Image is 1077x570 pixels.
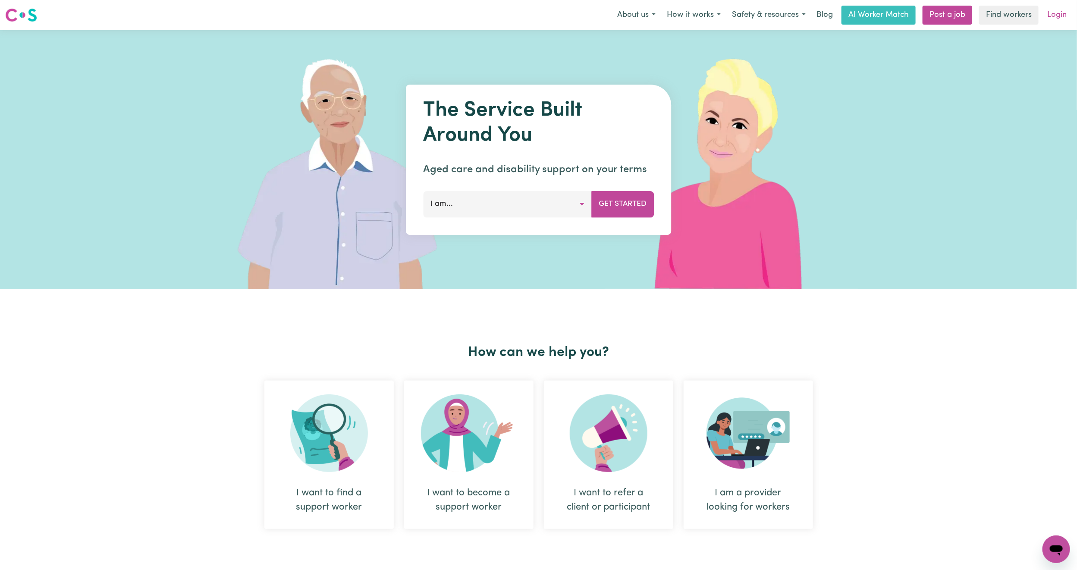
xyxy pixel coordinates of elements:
[290,394,368,472] img: Search
[706,394,790,472] img: Provider
[5,7,37,23] img: Careseekers logo
[425,486,513,514] div: I want to become a support worker
[570,394,647,472] img: Refer
[811,6,838,25] a: Blog
[259,344,818,361] h2: How can we help you?
[704,486,792,514] div: I am a provider looking for workers
[591,191,654,217] button: Get Started
[726,6,811,24] button: Safety & resources
[661,6,726,24] button: How it works
[1042,535,1070,563] iframe: Button to launch messaging window, conversation in progress
[423,98,654,148] h1: The Service Built Around You
[404,381,534,529] div: I want to become a support worker
[842,6,916,25] a: AI Worker Match
[684,381,813,529] div: I am a provider looking for workers
[423,191,592,217] button: I am...
[421,394,517,472] img: Become Worker
[923,6,972,25] a: Post a job
[544,381,673,529] div: I want to refer a client or participant
[5,5,37,25] a: Careseekers logo
[423,162,654,177] p: Aged care and disability support on your terms
[285,486,373,514] div: I want to find a support worker
[612,6,661,24] button: About us
[979,6,1039,25] a: Find workers
[565,486,653,514] div: I want to refer a client or participant
[1042,6,1072,25] a: Login
[264,381,394,529] div: I want to find a support worker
